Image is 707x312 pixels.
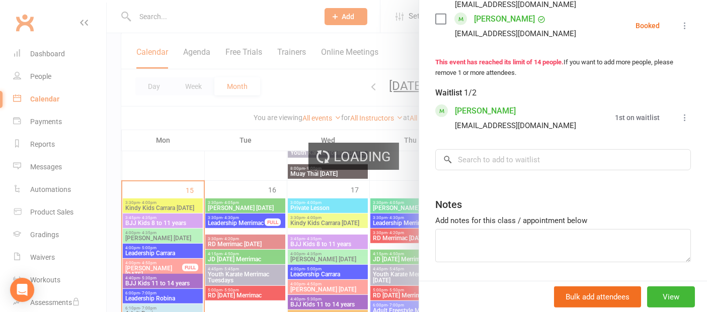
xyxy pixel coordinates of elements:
a: [PERSON_NAME] [474,11,535,27]
button: Bulk add attendees [554,286,641,307]
div: Booked [636,22,660,29]
div: 1/2 [464,86,477,100]
button: View [647,286,695,307]
div: [EMAIL_ADDRESS][DOMAIN_NAME] [455,27,576,40]
div: Notes [435,197,462,212]
div: [EMAIL_ADDRESS][DOMAIN_NAME] [455,119,576,132]
div: Add notes for this class / appointment below [435,215,691,227]
div: Open Intercom Messenger [10,278,34,302]
div: Waitlist [435,86,477,100]
div: 1st on waitlist [615,114,660,121]
strong: This event has reached its limit of 14 people. [435,58,564,66]
input: Search to add to waitlist [435,149,691,170]
div: If you want to add more people, please remove 1 or more attendees. [435,57,691,78]
a: [PERSON_NAME] [455,103,516,119]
